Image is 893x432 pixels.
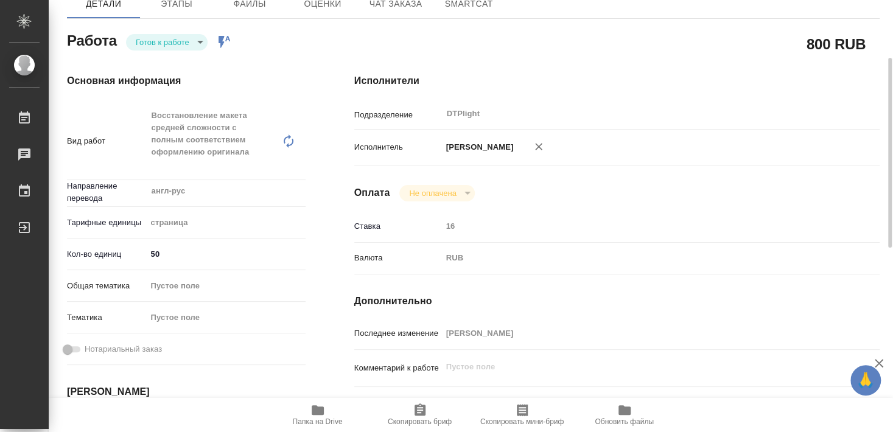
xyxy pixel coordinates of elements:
[850,365,881,395] button: 🙏
[147,245,306,263] input: ✎ Введи что-нибудь
[151,280,291,292] div: Пустое поле
[354,294,880,308] h4: Дополнительно
[354,362,442,374] p: Комментарий к работе
[442,248,836,268] div: RUB
[388,417,452,426] span: Скопировать бриф
[267,398,369,432] button: Папка на Drive
[442,324,836,342] input: Пустое поле
[354,186,390,200] h4: Оплата
[354,109,442,121] p: Подразделение
[405,188,460,198] button: Не оплачена
[85,343,162,355] span: Нотариальный заказ
[67,248,147,260] p: Кол-во единиц
[595,417,654,426] span: Обновить файлы
[147,307,306,328] div: Пустое поле
[525,133,552,160] button: Удалить исполнителя
[354,141,442,153] p: Исполнитель
[67,180,147,204] p: Направление перевода
[67,280,147,292] p: Общая тематика
[369,398,471,432] button: Скопировать бриф
[354,252,442,264] p: Валюта
[67,385,306,399] h4: [PERSON_NAME]
[573,398,676,432] button: Обновить файлы
[471,398,573,432] button: Скопировать мини-бриф
[147,212,306,233] div: страница
[67,29,117,51] h2: Работа
[67,217,147,229] p: Тарифные единицы
[147,276,306,296] div: Пустое поле
[354,220,442,232] p: Ставка
[67,135,147,147] p: Вид работ
[399,185,474,201] div: Готов к работе
[354,74,880,88] h4: Исполнители
[67,74,306,88] h4: Основная информация
[132,37,193,47] button: Готов к работе
[442,217,836,235] input: Пустое поле
[807,33,866,54] h2: 800 RUB
[293,417,343,426] span: Папка на Drive
[126,34,208,51] div: Готов к работе
[354,327,442,340] p: Последнее изменение
[480,417,564,426] span: Скопировать мини-бриф
[67,312,147,324] p: Тематика
[151,312,291,324] div: Пустое поле
[442,141,514,153] p: [PERSON_NAME]
[855,368,876,393] span: 🙏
